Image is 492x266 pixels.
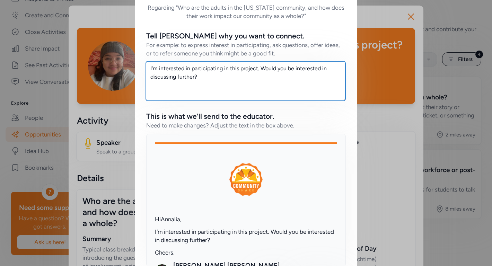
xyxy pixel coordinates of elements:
[155,248,337,257] div: Cheers,
[229,163,263,196] img: logo
[146,41,346,57] div: For example: to express interest in participating, ask questions, offer ideas, or to refer someon...
[155,228,337,244] p: I'm interested in participating in this project. Would you be interested in discussing further?
[146,121,295,130] div: Need to make changes? Adjust the text in the box above.
[146,3,346,20] h6: Regarding "Who are the adults in the [US_STATE] community, and how does their work impact our com...
[146,61,345,101] textarea: I'm interested in participating in this project. Would you be interested in discussing further?
[155,215,337,223] div: Hi Annalia ,
[146,31,305,41] div: Tell [PERSON_NAME] why you want to connect.
[146,112,274,121] div: This is what we'll send to the educator.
